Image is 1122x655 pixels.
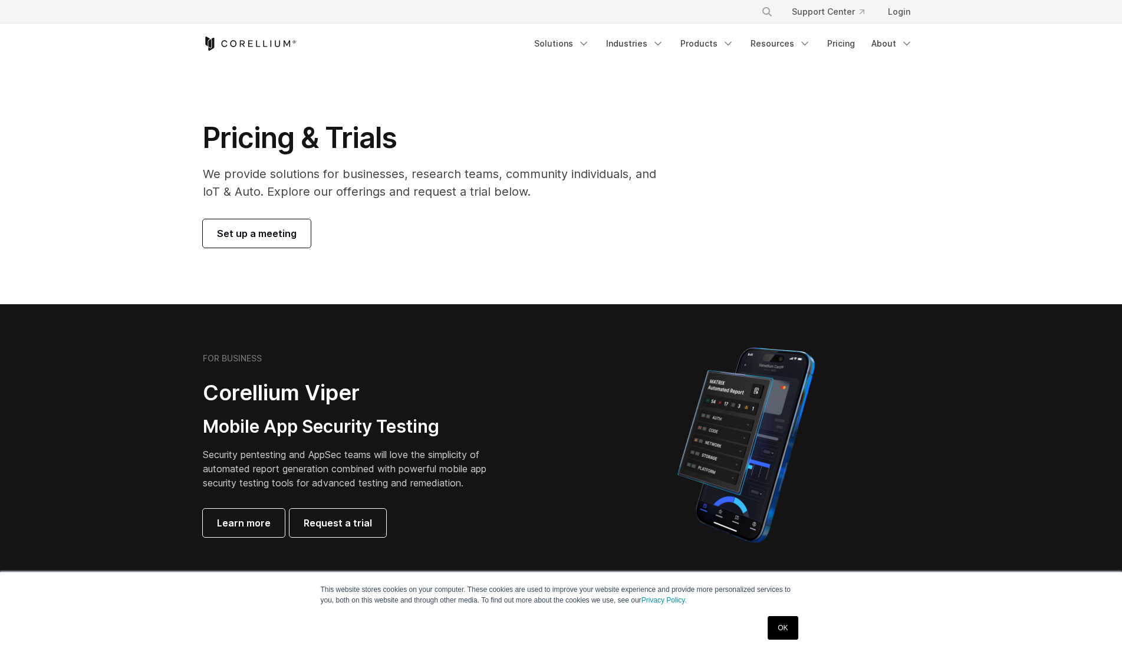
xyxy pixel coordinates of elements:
div: Navigation Menu [747,1,920,22]
a: Support Center [782,1,874,22]
a: Learn more [203,509,285,537]
a: Industries [599,33,671,54]
h2: Corellium Viper [203,380,505,406]
a: Resources [743,33,818,54]
p: Security pentesting and AppSec teams will love the simplicity of automated report generation comb... [203,447,505,490]
span: Set up a meeting [217,226,297,241]
h1: Pricing & Trials [203,120,673,156]
img: Corellium MATRIX automated report on iPhone showing app vulnerability test results across securit... [657,342,835,548]
p: We provide solutions for businesses, research teams, community individuals, and IoT & Auto. Explo... [203,165,673,200]
a: Pricing [820,33,862,54]
button: Search [756,1,778,22]
span: Learn more [217,516,271,530]
h6: FOR BUSINESS [203,353,262,364]
div: Navigation Menu [527,33,920,54]
a: Request a trial [289,509,386,537]
a: Login [878,1,920,22]
a: About [864,33,920,54]
h3: Mobile App Security Testing [203,416,505,438]
a: Solutions [527,33,597,54]
a: Corellium Home [203,37,297,51]
p: This website stores cookies on your computer. These cookies are used to improve your website expe... [321,584,802,605]
a: Privacy Policy. [641,596,687,604]
a: Set up a meeting [203,219,311,248]
a: OK [768,616,798,640]
a: Products [673,33,741,54]
span: Request a trial [304,516,372,530]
